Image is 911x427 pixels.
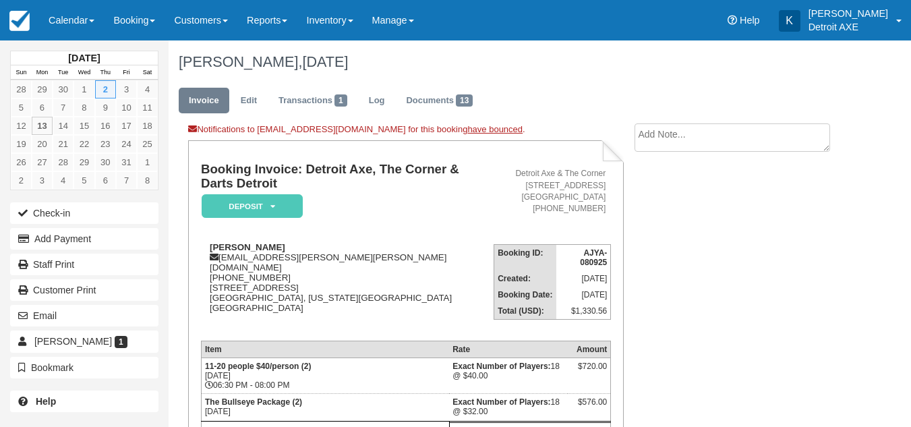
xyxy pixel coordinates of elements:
[137,153,158,171] a: 1
[116,65,137,80] th: Fri
[137,117,158,135] a: 18
[210,242,285,252] strong: [PERSON_NAME]
[32,135,53,153] a: 20
[11,98,32,117] a: 5
[334,94,347,107] span: 1
[95,135,116,153] a: 23
[11,117,32,135] a: 12
[467,124,523,134] a: have bounced
[179,54,842,70] h1: [PERSON_NAME],
[116,135,137,153] a: 24
[580,248,607,267] strong: AJYA-080925
[10,254,158,275] a: Staff Print
[53,153,74,171] a: 28
[11,135,32,153] a: 19
[10,279,158,301] a: Customer Print
[571,397,607,418] div: $576.00
[9,11,30,31] img: checkfront-main-nav-mini-logo.png
[74,98,94,117] a: 8
[32,65,53,80] th: Mon
[268,88,357,114] a: Transactions1
[201,163,494,190] h1: Booking Invoice: Detroit Axe, The Corner & Darts Detroit
[74,65,94,80] th: Wed
[116,171,137,190] a: 7
[494,287,556,303] th: Booking Date:
[452,362,550,371] strong: Exact Number of Players
[95,117,116,135] a: 16
[53,65,74,80] th: Tue
[10,331,158,352] a: [PERSON_NAME] 1
[137,98,158,117] a: 11
[95,171,116,190] a: 6
[201,358,449,394] td: [DATE] 06:30 PM - 08:00 PM
[10,228,158,250] button: Add Payment
[34,336,112,347] span: [PERSON_NAME]
[556,287,611,303] td: [DATE]
[396,88,483,114] a: Documents13
[74,80,94,98] a: 1
[32,80,53,98] a: 29
[11,153,32,171] a: 26
[494,244,556,271] th: Booking ID:
[115,336,127,348] span: 1
[32,171,53,190] a: 3
[32,153,53,171] a: 27
[95,98,116,117] a: 9
[456,94,473,107] span: 13
[137,171,158,190] a: 8
[571,362,607,382] div: $720.00
[137,65,158,80] th: Sat
[116,153,137,171] a: 31
[10,305,158,326] button: Email
[32,117,53,135] a: 13
[95,65,116,80] th: Thu
[188,123,624,140] div: Notifications to [EMAIL_ADDRESS][DOMAIN_NAME] for this booking .
[231,88,267,114] a: Edit
[32,98,53,117] a: 6
[68,53,100,63] strong: [DATE]
[95,153,116,171] a: 30
[201,194,298,219] a: Deposit
[201,242,494,330] div: [EMAIL_ADDRESS][PERSON_NAME][PERSON_NAME][DOMAIN_NAME] [PHONE_NUMBER] [STREET_ADDRESS] [GEOGRAPHI...
[179,88,229,114] a: Invoice
[740,15,760,26] span: Help
[494,303,556,320] th: Total (USD):
[449,358,568,394] td: 18 @ $40.00
[201,341,449,358] th: Item
[205,362,311,371] strong: 11-20 people $40/person (2)
[499,168,606,215] address: Detroit Axe & The Corner [STREET_ADDRESS] [GEOGRAPHIC_DATA] [PHONE_NUMBER]
[568,341,611,358] th: Amount
[74,135,94,153] a: 22
[359,88,395,114] a: Log
[116,80,137,98] a: 3
[201,394,449,422] td: [DATE]
[53,135,74,153] a: 21
[53,98,74,117] a: 7
[302,53,348,70] span: [DATE]
[11,171,32,190] a: 2
[10,202,158,224] button: Check-in
[74,153,94,171] a: 29
[36,396,56,407] b: Help
[205,397,302,407] strong: The Bullseye Package (2)
[74,171,94,190] a: 5
[53,171,74,190] a: 4
[53,80,74,98] a: 30
[116,117,137,135] a: 17
[11,80,32,98] a: 28
[53,117,74,135] a: 14
[10,357,158,378] button: Bookmark
[809,20,888,34] p: Detroit AXE
[494,271,556,287] th: Created:
[95,80,116,98] a: 2
[449,341,568,358] th: Rate
[556,271,611,287] td: [DATE]
[779,10,800,32] div: K
[202,194,303,218] em: Deposit
[11,65,32,80] th: Sun
[452,397,550,407] strong: Exact Number of Players
[116,98,137,117] a: 10
[137,135,158,153] a: 25
[10,391,158,412] a: Help
[556,303,611,320] td: $1,330.56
